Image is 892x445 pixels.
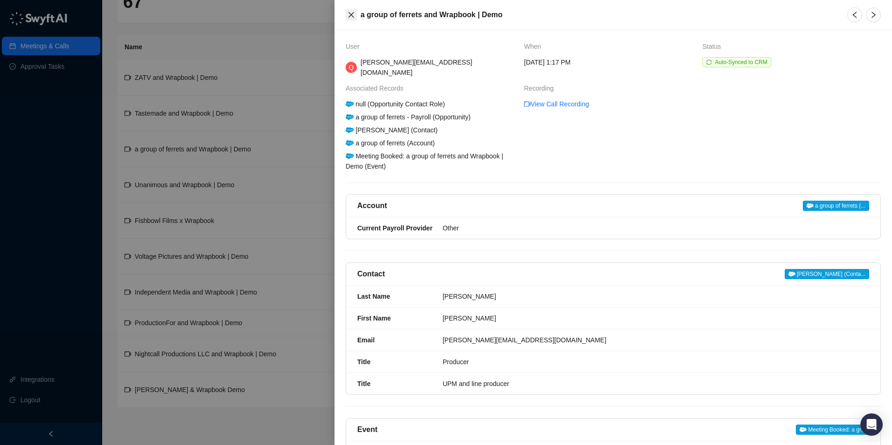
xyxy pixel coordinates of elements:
span: User [346,41,364,52]
span: Recording [524,83,558,93]
span: right [870,11,877,19]
span: sync [706,59,712,65]
span: [DATE] 1:17 PM [524,57,571,67]
button: Close [346,9,357,20]
a: [PERSON_NAME] (Conta... [785,268,869,280]
div: a group of ferrets - Payroll (Opportunity) [344,112,472,122]
div: UPM and line producer [443,379,864,389]
span: Auto-Synced to CRM [715,59,767,65]
div: Other [443,223,864,233]
strong: Last Name [357,293,390,300]
a: video-cameraView Call Recording [524,99,589,109]
h5: Contact [357,268,385,280]
strong: Title [357,380,371,387]
div: a group of ferrets (Account) [344,138,436,148]
strong: Current Payroll Provider [357,224,433,232]
div: Meeting Booked: a group of ferrets and Wrapbook | Demo (Event) [344,151,518,171]
div: [PERSON_NAME] (Contact) [344,125,439,135]
div: [PERSON_NAME] [443,291,864,301]
div: Open Intercom Messenger [860,413,883,436]
strong: Title [357,358,371,366]
span: When [524,41,546,52]
span: left [851,11,859,19]
div: null (Opportunity Contact Role) [344,99,446,109]
span: Meeting Booked: a gr... [796,425,869,435]
span: a group of ferrets (... [803,201,869,211]
div: Producer [443,357,864,367]
span: Associated Records [346,83,408,93]
span: [PERSON_NAME] (Conta... [785,269,869,279]
div: [PERSON_NAME][EMAIL_ADDRESS][DOMAIN_NAME] [443,335,864,345]
span: Status [702,41,726,52]
span: [PERSON_NAME][EMAIL_ADDRESS][DOMAIN_NAME] [361,59,472,76]
h5: Event [357,424,378,435]
a: Meeting Booked: a gr... [796,424,869,435]
span: video-camera [524,101,531,107]
span: close [348,11,355,19]
h5: a group of ferrets and Wrapbook | Demo [361,9,836,20]
h5: Account [357,200,387,211]
a: a group of ferrets (... [803,200,869,211]
span: Q [349,62,354,72]
div: [PERSON_NAME] [443,313,864,323]
strong: Email [357,336,374,344]
strong: First Name [357,314,391,322]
